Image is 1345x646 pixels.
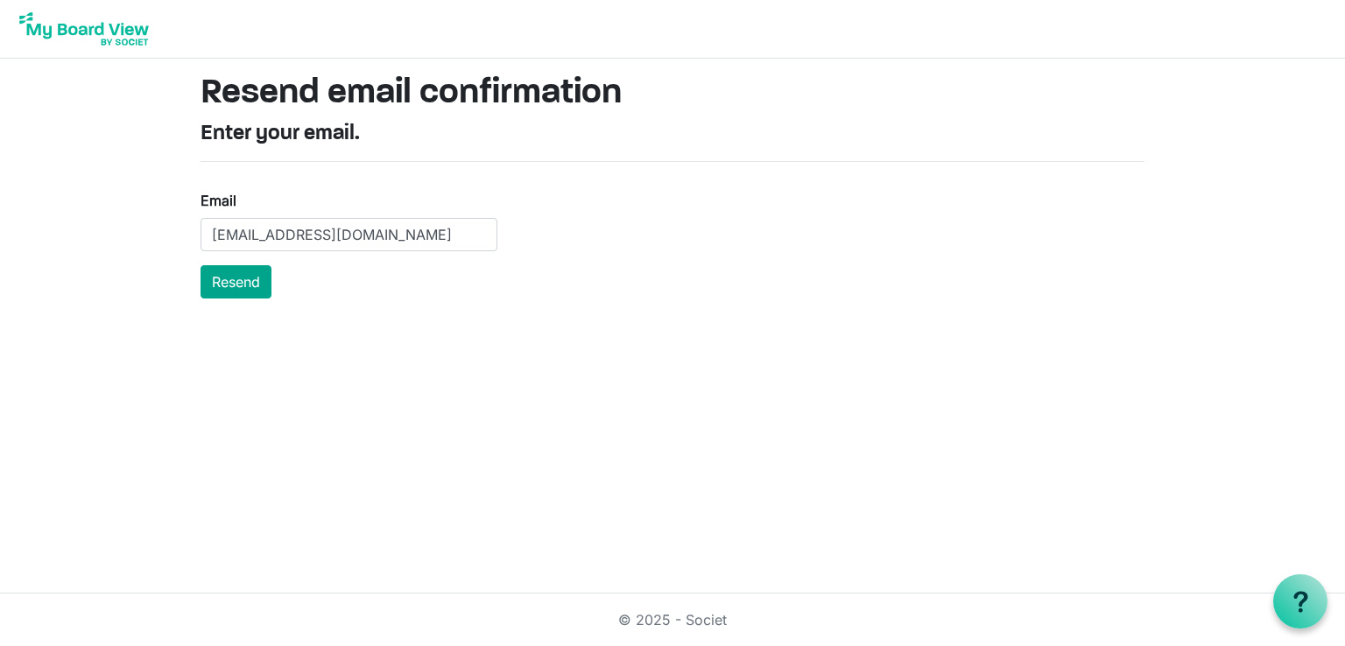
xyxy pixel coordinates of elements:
[201,265,271,298] button: Resend
[201,122,1144,147] h4: Enter your email.
[201,73,1144,115] h1: Resend email confirmation
[618,611,727,628] a: © 2025 - Societ
[14,7,154,51] img: My Board View Logo
[201,190,236,211] label: Email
